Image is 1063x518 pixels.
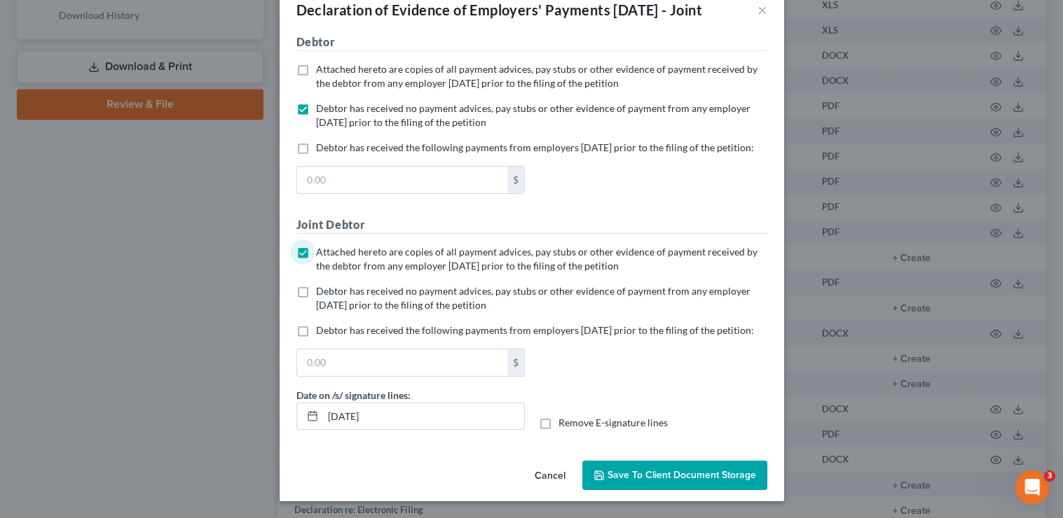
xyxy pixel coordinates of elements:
[297,167,507,193] input: 0.00
[608,469,756,481] span: Save to Client Document Storage
[316,246,757,272] span: Attached hereto are copies of all payment advices, pay stubs or other evidence of payment receive...
[296,216,767,234] h5: Joint Debtor
[297,349,507,376] input: 0.00
[323,403,524,430] input: MM/DD/YYYY
[558,416,668,428] span: Remove E-signature lines
[757,1,767,18] button: ×
[1015,470,1049,504] iframe: Intercom live chat
[1044,470,1055,482] span: 3
[507,349,524,376] div: $
[316,324,754,336] span: Debtor has received the following payments from employers [DATE] prior to the filing of the petit...
[316,102,750,128] span: Debtor has received no payment advices, pay stubs or other evidence of payment from any employer ...
[316,285,750,311] span: Debtor has received no payment advices, pay stubs or other evidence of payment from any employer ...
[507,167,524,193] div: $
[316,63,757,89] span: Attached hereto are copies of all payment advices, pay stubs or other evidence of payment receive...
[316,141,754,153] span: Debtor has received the following payments from employers [DATE] prior to the filing of the petit...
[523,462,577,490] button: Cancel
[296,388,411,402] label: Date on /s/ signature lines:
[296,34,767,51] h5: Debtor
[582,461,767,490] button: Save to Client Document Storage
